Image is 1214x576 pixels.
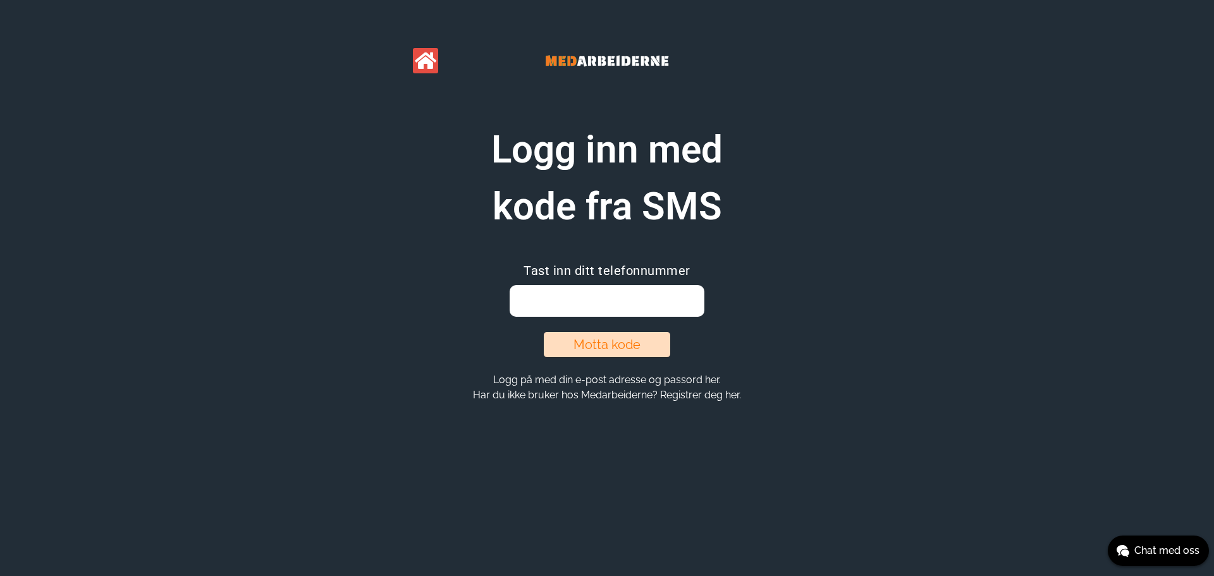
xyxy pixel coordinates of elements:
button: Har du ikke bruker hos Medarbeiderne? Registrer deg her. [469,388,745,401]
span: Chat med oss [1134,543,1199,558]
span: Tast inn ditt telefonnummer [524,263,690,278]
button: Logg på med din e-post adresse og passord her. [489,373,725,386]
button: Motta kode [544,332,670,357]
img: Banner [512,38,702,83]
button: Chat med oss [1108,536,1209,566]
h1: Logg inn med kode fra SMS [449,121,765,235]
